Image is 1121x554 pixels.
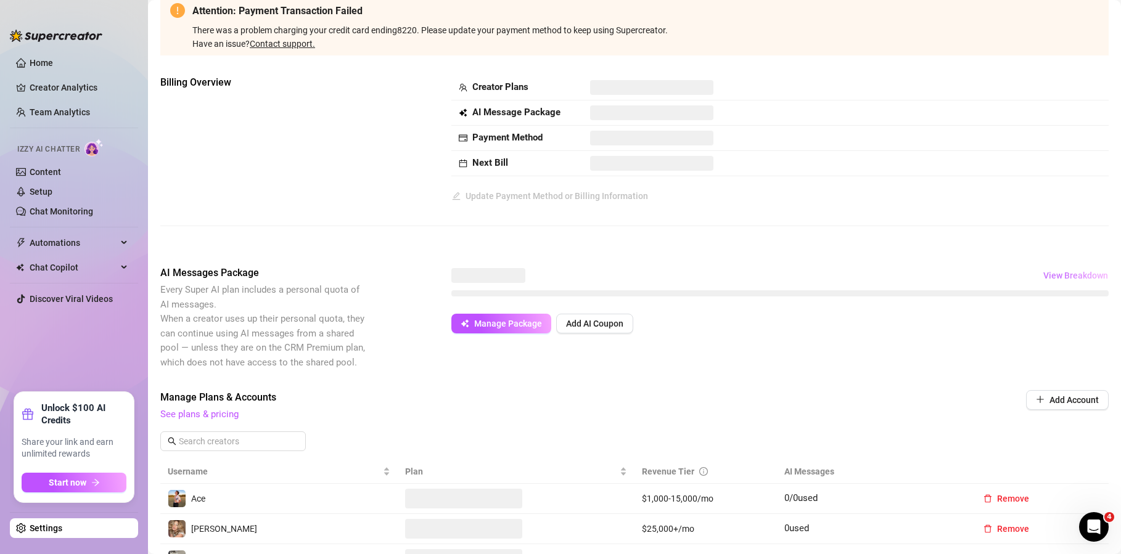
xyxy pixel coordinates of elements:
strong: Creator Plans [472,81,528,92]
img: Dawn [168,520,186,537]
span: View Breakdown [1043,271,1108,280]
span: Automations [30,233,117,253]
button: Add AI Coupon [556,314,633,333]
a: Settings [30,523,62,533]
span: Username [168,465,380,478]
input: Search creators [179,434,289,448]
img: logo-BBDzfeDw.svg [10,30,102,42]
span: Ace [191,494,205,503]
span: credit-card [459,134,467,142]
a: Creator Analytics [30,78,128,97]
div: Have an issue? [192,37,1099,51]
iframe: Intercom live chat [1079,512,1109,542]
span: Remove [997,494,1029,503]
strong: Attention: Payment Transaction Failed [192,5,363,17]
strong: Next Bill [472,157,508,168]
button: Add Account [1026,390,1109,410]
span: Share your link and earn unlimited rewards [22,436,126,460]
button: Remove [974,519,1039,539]
button: Start nowarrow-right [22,473,126,492]
a: Contact support. [250,39,315,49]
span: Add AI Coupon [566,319,623,328]
td: $25,000+/mo [634,514,777,544]
a: Setup [30,187,52,197]
a: Team Analytics [30,107,90,117]
span: Start now [49,478,86,487]
span: gift [22,408,34,420]
th: AI Messages [777,460,967,484]
span: Billing Overview [160,75,368,90]
th: Plan [398,460,635,484]
span: Plan [405,465,618,478]
a: Discover Viral Videos [30,294,113,304]
button: View Breakdown [1043,266,1109,285]
button: Manage Package [451,314,551,333]
span: 4 [1104,512,1114,522]
a: Chat Monitoring [30,206,93,216]
span: plus [1036,395,1045,404]
a: Home [30,58,53,68]
th: Username [160,460,398,484]
td: $1,000-15,000/mo [634,484,777,514]
span: Manage Plans & Accounts [160,390,942,405]
span: Add Account [1049,395,1099,405]
span: delete [983,524,992,533]
span: Remove [997,524,1029,534]
img: Ace [168,490,186,507]
span: exclamation-circle [170,3,185,18]
span: calendar [459,159,467,168]
strong: AI Message Package [472,107,560,118]
span: AI Messages Package [160,266,368,280]
span: Revenue Tier [642,466,694,476]
img: Chat Copilot [16,263,24,272]
span: search [168,437,176,446]
a: See plans & pricing [160,409,239,420]
span: thunderbolt [16,238,26,248]
button: Update Payment Method or Billing Information [451,186,649,206]
span: [PERSON_NAME] [191,524,257,534]
span: arrow-right [91,478,100,487]
span: team [459,83,467,92]
strong: Unlock $100 AI Credits [41,402,126,426]
span: 0 / 0 used [784,492,818,503]
img: AI Chatter [84,139,104,157]
span: Every Super AI plan includes a personal quota of AI messages. When a creator uses up their person... [160,284,365,368]
button: Remove [974,489,1039,508]
span: Manage Package [474,319,542,328]
span: There was a problem charging your credit card ending 8220 . Please update your payment method to ... [192,25,1099,51]
strong: Payment Method [472,132,543,143]
span: info-circle [699,467,708,476]
span: delete [983,494,992,503]
span: 0 used [784,523,809,534]
span: Izzy AI Chatter [17,144,80,155]
a: Content [30,167,61,177]
span: Chat Copilot [30,258,117,277]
